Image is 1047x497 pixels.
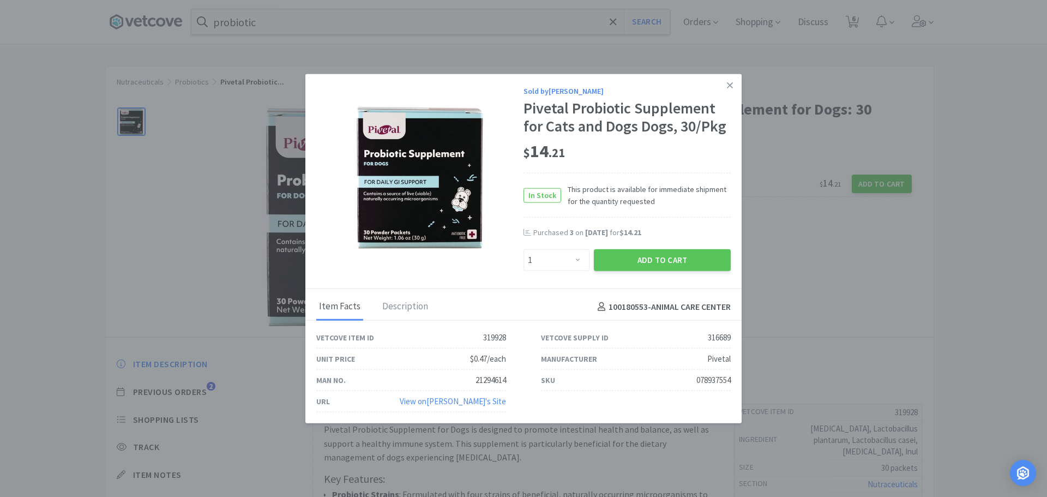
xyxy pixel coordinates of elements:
a: View on[PERSON_NAME]'s Site [400,396,506,406]
div: Pivetal Probiotic Supplement for Cats and Dogs Dogs, 30/Pkg [523,99,731,136]
div: Man No. [316,374,346,386]
div: Description [380,294,431,321]
div: URL [316,396,330,408]
div: Vetcove Item ID [316,332,374,344]
div: Vetcove Supply ID [541,332,609,344]
div: Sold by [PERSON_NAME] [523,85,731,97]
div: 316689 [708,331,731,344]
span: In Stock [524,188,561,202]
button: Add to Cart [594,249,731,271]
div: 319928 [483,331,506,344]
div: SKU [541,374,555,386]
span: $ [523,145,530,160]
h4: 100180553 - ANIMAL CARE CENTER [593,300,731,314]
div: 21294614 [476,374,506,387]
img: 1047d7abfa8b4da7a3e484b063e66917_316689.jpeg [349,107,491,249]
div: Purchased on for [533,227,731,238]
div: 078937554 [696,374,731,387]
span: 3 [570,227,574,237]
span: [DATE] [585,227,608,237]
div: $0.47/each [470,352,506,366]
span: 14 [523,140,565,162]
span: . 21 [549,145,565,160]
div: Item Facts [316,294,363,321]
div: Unit Price [316,353,355,365]
div: Pivetal [707,352,731,366]
div: Manufacturer [541,353,597,365]
div: Open Intercom Messenger [1010,460,1036,486]
span: $14.21 [619,227,641,237]
span: This product is available for immediate shipment for the quantity requested [561,183,731,207]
